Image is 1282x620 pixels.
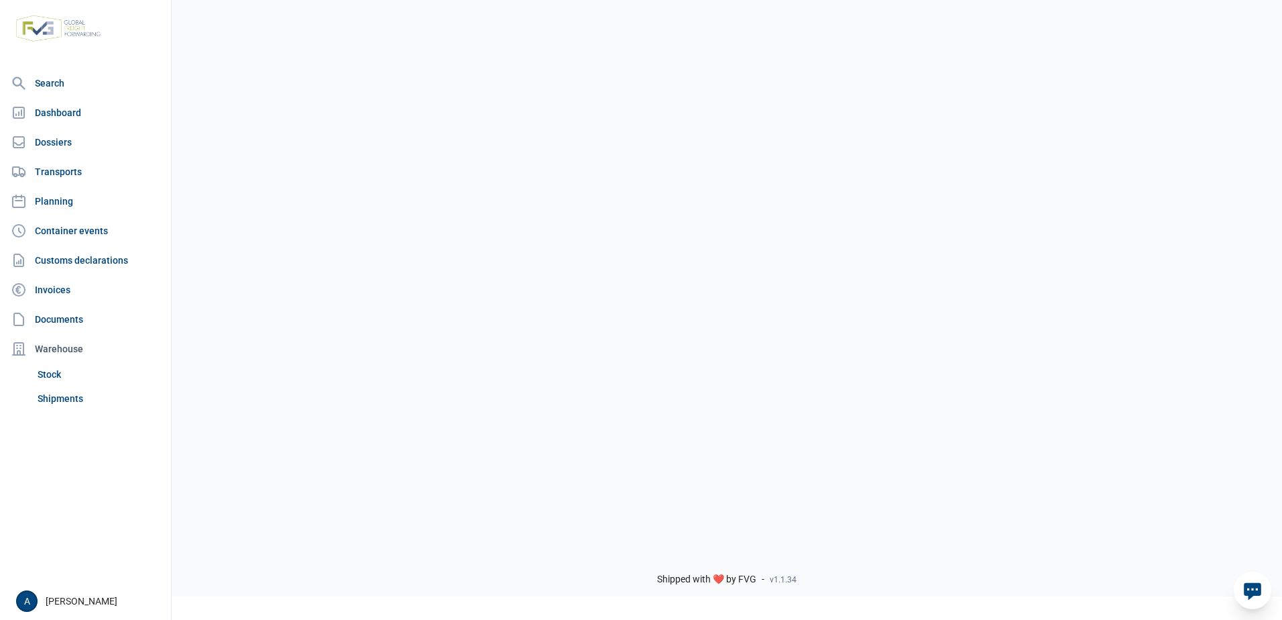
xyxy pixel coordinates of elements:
[11,10,106,47] img: FVG - Global freight forwarding
[32,362,166,386] a: Stock
[657,574,756,586] span: Shipped with ❤️ by FVG
[16,590,38,612] button: A
[16,590,163,612] div: [PERSON_NAME]
[5,188,166,215] a: Planning
[5,306,166,333] a: Documents
[5,129,166,156] a: Dossiers
[5,276,166,303] a: Invoices
[762,574,764,586] span: -
[32,386,166,411] a: Shipments
[5,70,166,97] a: Search
[5,335,166,362] div: Warehouse
[5,217,166,244] a: Container events
[770,574,797,585] span: v1.1.34
[5,247,166,274] a: Customs declarations
[5,99,166,126] a: Dashboard
[5,158,166,185] a: Transports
